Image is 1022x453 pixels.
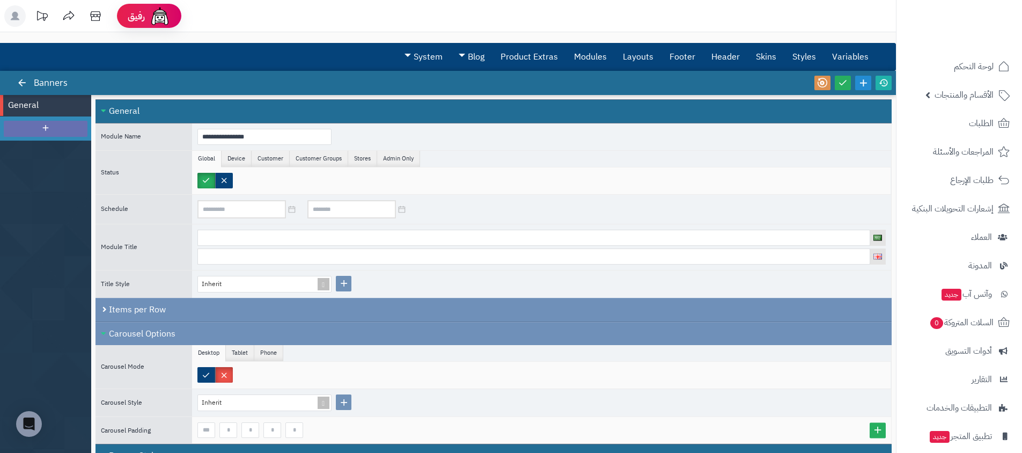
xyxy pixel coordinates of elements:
[396,43,451,70] a: System
[968,258,992,273] span: المدونة
[903,310,1016,335] a: السلات المتروكة0
[954,59,994,74] span: لوحة التحكم
[192,345,226,361] li: Desktop
[101,131,141,141] span: Module Name
[615,43,661,70] a: Layouts
[945,344,992,359] span: أدوات التسويق
[903,224,1016,250] a: العملاء
[101,204,128,214] span: Schedule
[940,287,992,302] span: وآتس آب
[19,71,78,95] div: Banners
[101,242,137,252] span: Module Title
[927,400,992,415] span: التطبيقات والخدمات
[873,253,882,259] img: English
[492,43,566,70] a: Product Extras
[101,398,142,407] span: Carousel Style
[969,116,994,131] span: الطلبات
[95,322,892,346] div: Carousel Options
[290,151,348,167] li: Customer Groups
[873,235,882,240] img: العربية
[95,298,892,322] div: Items per Row
[202,276,232,291] div: Inherit
[912,201,994,216] span: إشعارات التحويلات البنكية
[16,411,42,437] div: Open Intercom Messenger
[903,281,1016,307] a: وآتس آبجديد
[202,395,232,410] div: Inherit
[950,173,994,188] span: طلبات الإرجاع
[377,151,420,167] li: Admin Only
[903,139,1016,165] a: المراجعات والأسئلة
[903,54,1016,79] a: لوحة التحكم
[149,5,171,27] img: ai-face.png
[101,279,130,289] span: Title Style
[935,87,994,103] span: الأقسام والمنتجات
[949,30,1012,53] img: logo-2.png
[101,167,119,177] span: Status
[903,111,1016,136] a: الطلبات
[929,315,994,330] span: السلات المتروكة
[226,345,254,361] li: Tablet
[222,151,252,167] li: Device
[903,167,1016,193] a: طلبات الإرجاع
[933,144,994,159] span: المراجعات والأسئلة
[566,43,615,70] a: Modules
[101,426,151,435] span: Carousel Padding
[748,43,784,70] a: Skins
[903,253,1016,279] a: المدونة
[903,196,1016,222] a: إشعارات التحويلات البنكية
[101,362,144,371] span: Carousel Mode
[784,43,824,70] a: Styles
[903,423,1016,449] a: تطبيق المتجرجديد
[252,151,290,167] li: Customer
[128,10,145,23] span: رفيق
[824,43,877,70] a: Variables
[348,151,377,167] li: Stores
[95,99,892,123] div: General
[903,367,1016,392] a: التقارير
[929,429,992,444] span: تطبيق المتجر
[28,5,55,30] a: تحديثات المنصة
[661,43,703,70] a: Footer
[703,43,748,70] a: Header
[903,395,1016,421] a: التطبيقات والخدمات
[942,289,961,301] span: جديد
[451,43,492,70] a: Blog
[903,338,1016,364] a: أدوات التسويق
[254,345,283,361] li: Phone
[971,230,992,245] span: العملاء
[192,151,222,167] li: Global
[930,317,943,329] span: 0
[930,431,950,443] span: جديد
[972,372,992,387] span: التقارير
